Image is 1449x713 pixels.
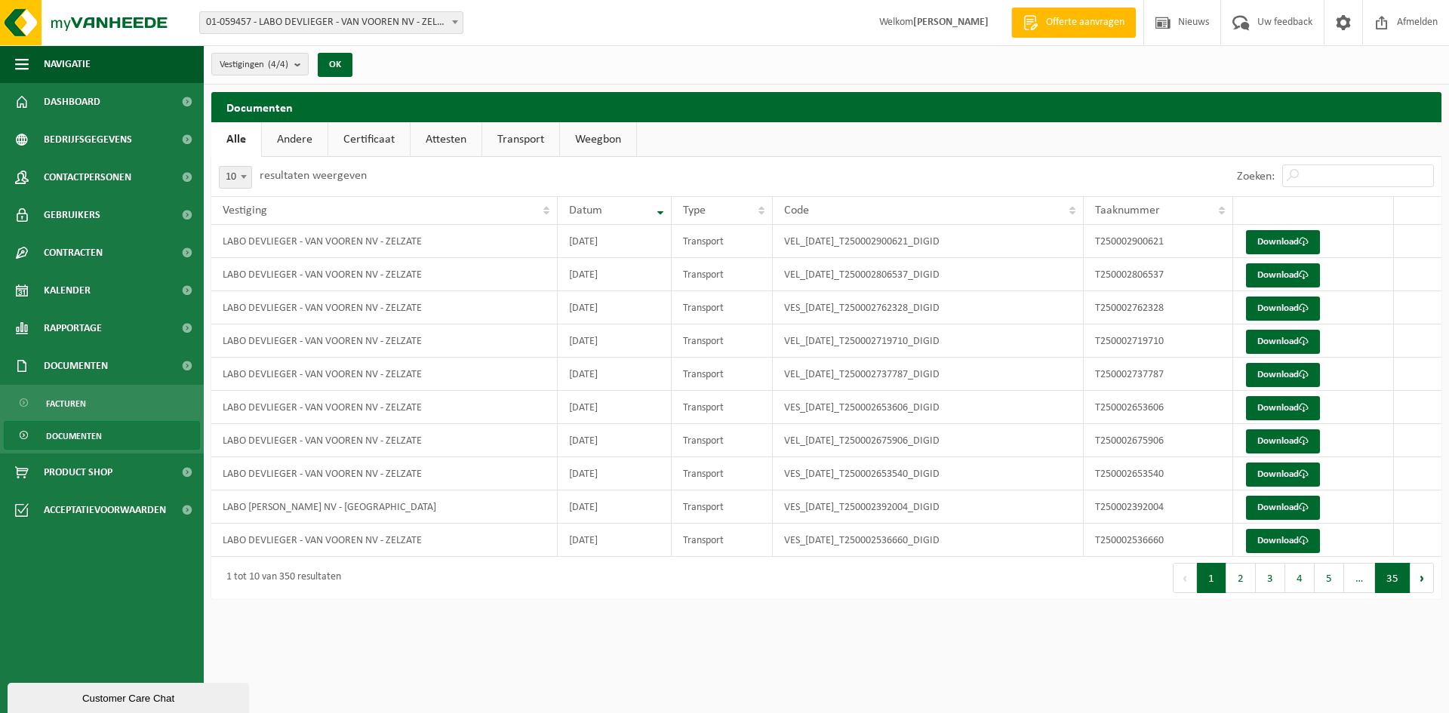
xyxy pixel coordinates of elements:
td: VEL_[DATE]_T250002737787_DIGID [773,358,1084,391]
td: [DATE] [558,291,672,324]
td: LABO DEVLIEGER - VAN VOOREN NV - ZELZATE [211,391,558,424]
button: 5 [1315,563,1344,593]
a: Download [1246,496,1320,520]
button: 4 [1285,563,1315,593]
span: Offerte aanvragen [1042,15,1128,30]
td: VEL_[DATE]_T250002900621_DIGID [773,225,1084,258]
td: Transport [672,358,773,391]
a: Download [1246,297,1320,321]
span: 10 [220,167,251,188]
td: VES_[DATE]_T250002762328_DIGID [773,291,1084,324]
td: VES_[DATE]_T250002536660_DIGID [773,524,1084,557]
td: T250002719710 [1084,324,1233,358]
td: VES_[DATE]_T250002653540_DIGID [773,457,1084,490]
td: LABO DEVLIEGER - VAN VOOREN NV - ZELZATE [211,424,558,457]
span: Datum [569,204,602,217]
span: Contactpersonen [44,158,131,196]
span: Bedrijfsgegevens [44,121,132,158]
td: LABO DEVLIEGER - VAN VOOREN NV - ZELZATE [211,291,558,324]
a: Download [1246,429,1320,453]
td: LABO DEVLIEGER - VAN VOOREN NV - ZELZATE [211,524,558,557]
td: LABO DEVLIEGER - VAN VOOREN NV - ZELZATE [211,358,558,391]
a: Download [1246,230,1320,254]
span: Documenten [46,422,102,450]
td: LABO DEVLIEGER - VAN VOOREN NV - ZELZATE [211,225,558,258]
button: Next [1411,563,1434,593]
td: [DATE] [558,424,672,457]
td: [DATE] [558,324,672,358]
td: [DATE] [558,457,672,490]
div: 1 tot 10 van 350 resultaten [219,564,341,592]
td: Transport [672,324,773,358]
td: Transport [672,225,773,258]
td: VES_[DATE]_T250002392004_DIGID [773,490,1084,524]
span: 01-059457 - LABO DEVLIEGER - VAN VOOREN NV - ZELZATE [199,11,463,34]
a: Offerte aanvragen [1011,8,1136,38]
td: Transport [672,424,773,457]
a: Weegbon [560,122,636,157]
label: resultaten weergeven [260,170,367,182]
h2: Documenten [211,92,1441,121]
td: T250002653606 [1084,391,1233,424]
td: T250002900621 [1084,225,1233,258]
td: Transport [672,457,773,490]
span: 01-059457 - LABO DEVLIEGER - VAN VOOREN NV - ZELZATE [200,12,463,33]
span: Contracten [44,234,103,272]
a: Download [1246,463,1320,487]
button: 35 [1375,563,1411,593]
a: Transport [482,122,559,157]
td: T250002392004 [1084,490,1233,524]
button: Vestigingen(4/4) [211,53,309,75]
a: Documenten [4,421,200,450]
td: T250002806537 [1084,258,1233,291]
td: VEL_[DATE]_T250002806537_DIGID [773,258,1084,291]
span: Gebruikers [44,196,100,234]
a: Download [1246,263,1320,287]
td: VEL_[DATE]_T250002719710_DIGID [773,324,1084,358]
td: LABO DEVLIEGER - VAN VOOREN NV - ZELZATE [211,457,558,490]
a: Andere [262,122,328,157]
td: VEL_[DATE]_T250002675906_DIGID [773,424,1084,457]
span: … [1344,563,1375,593]
td: Transport [672,258,773,291]
td: T250002675906 [1084,424,1233,457]
td: T250002653540 [1084,457,1233,490]
a: Download [1246,363,1320,387]
a: Facturen [4,389,200,417]
td: [DATE] [558,524,672,557]
td: T250002536660 [1084,524,1233,557]
a: Download [1246,330,1320,354]
a: Download [1246,396,1320,420]
span: Navigatie [44,45,91,83]
td: LABO DEVLIEGER - VAN VOOREN NV - ZELZATE [211,258,558,291]
span: Vestigingen [220,54,288,76]
td: LABO [PERSON_NAME] NV - [GEOGRAPHIC_DATA] [211,490,558,524]
span: Product Shop [44,453,112,491]
td: T250002737787 [1084,358,1233,391]
span: 10 [219,166,252,189]
td: LABO DEVLIEGER - VAN VOOREN NV - ZELZATE [211,324,558,358]
a: Download [1246,529,1320,553]
span: Documenten [44,347,108,385]
td: [DATE] [558,258,672,291]
span: Dashboard [44,83,100,121]
a: Certificaat [328,122,410,157]
button: 1 [1197,563,1226,593]
label: Zoeken: [1237,171,1275,183]
span: Type [683,204,706,217]
td: VES_[DATE]_T250002653606_DIGID [773,391,1084,424]
span: Taaknummer [1095,204,1160,217]
td: [DATE] [558,490,672,524]
button: Previous [1173,563,1197,593]
count: (4/4) [268,60,288,69]
td: [DATE] [558,225,672,258]
span: Facturen [46,389,86,418]
span: Kalender [44,272,91,309]
span: Rapportage [44,309,102,347]
td: Transport [672,524,773,557]
a: Attesten [411,122,481,157]
td: [DATE] [558,391,672,424]
iframe: chat widget [8,680,252,713]
td: T250002762328 [1084,291,1233,324]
